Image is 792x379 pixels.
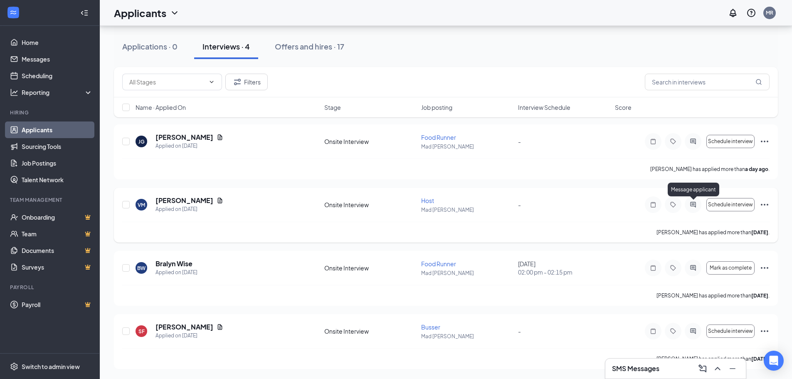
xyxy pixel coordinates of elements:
[698,364,708,374] svg: ComposeMessage
[751,229,768,235] b: [DATE]
[615,103,632,111] span: Score
[22,67,93,84] a: Scheduling
[708,139,753,144] span: Schedule interview
[755,79,762,85] svg: MagnifyingGlass
[22,225,93,242] a: TeamCrown
[136,103,186,111] span: Name · Applied On
[760,200,770,210] svg: Ellipses
[22,362,80,371] div: Switch to admin view
[668,265,678,271] svg: Tag
[155,142,223,150] div: Applied on [DATE]
[751,292,768,299] b: [DATE]
[275,41,344,52] div: Offers and hires · 17
[22,51,93,67] a: Messages
[648,138,658,145] svg: Note
[706,198,755,211] button: Schedule interview
[155,205,223,213] div: Applied on [DATE]
[170,8,180,18] svg: ChevronDown
[138,138,145,145] div: JG
[155,332,223,340] div: Applied on [DATE]
[760,326,770,336] svg: Ellipses
[202,41,250,52] div: Interviews · 4
[421,134,456,141] span: Food Runner
[688,138,698,145] svg: ActiveChat
[518,260,610,276] div: [DATE]
[217,134,223,141] svg: Document
[708,328,753,334] span: Schedule interview
[421,333,513,340] p: Mad [PERSON_NAME]
[421,260,456,268] span: Food Runner
[137,265,146,272] div: BW
[518,138,521,145] span: -
[648,201,658,208] svg: Note
[518,103,570,111] span: Interview Schedule
[324,327,416,335] div: Onsite Interview
[138,201,145,208] div: VM
[668,138,678,145] svg: Tag
[708,202,753,208] span: Schedule interview
[22,138,93,155] a: Sourcing Tools
[9,8,17,17] svg: WorkstreamLogo
[155,133,213,142] h5: [PERSON_NAME]
[612,364,659,373] h3: SMS Messages
[10,109,91,116] div: Hiring
[650,166,770,173] p: [PERSON_NAME] has applied more than .
[22,259,93,275] a: SurveysCrown
[688,201,698,208] svg: ActiveChat
[10,284,91,291] div: Payroll
[324,103,341,111] span: Stage
[22,171,93,188] a: Talent Network
[764,351,784,371] div: Open Intercom Messenger
[706,325,755,338] button: Schedule interview
[114,6,166,20] h1: Applicants
[324,137,416,146] div: Onsite Interview
[518,201,521,208] span: -
[518,268,610,276] span: 02:00 pm - 02:15 pm
[324,264,416,272] div: Onsite Interview
[421,143,513,150] p: Mad [PERSON_NAME]
[668,328,678,334] svg: Tag
[80,9,89,17] svg: Collapse
[656,229,770,236] p: [PERSON_NAME] has applied more than .
[726,362,739,375] button: Minimize
[713,364,723,374] svg: ChevronUp
[645,74,770,90] input: Search in interviews
[208,79,215,85] svg: ChevronDown
[421,270,513,277] p: Mad [PERSON_NAME]
[22,209,93,225] a: OnboardingCrown
[706,135,755,148] button: Schedule interview
[706,261,755,275] button: Mark as complete
[22,88,93,97] div: Reporting
[711,362,724,375] button: ChevronUp
[217,324,223,330] svg: Document
[656,292,770,299] p: [PERSON_NAME] has applied more than .
[751,356,768,362] b: [DATE]
[668,183,719,196] div: Message applicant
[22,121,93,138] a: Applicants
[746,8,756,18] svg: QuestionInfo
[122,41,178,52] div: Applications · 0
[22,296,93,313] a: PayrollCrown
[421,206,513,213] p: Mad [PERSON_NAME]
[155,268,197,277] div: Applied on [DATE]
[155,259,192,268] h5: Bralyn Wise
[129,77,205,87] input: All Stages
[10,362,18,371] svg: Settings
[760,263,770,273] svg: Ellipses
[155,196,213,205] h5: [PERSON_NAME]
[22,242,93,259] a: DocumentsCrown
[10,196,91,203] div: Team Management
[421,103,452,111] span: Job posting
[668,201,678,208] svg: Tag
[217,197,223,204] svg: Document
[688,328,698,334] svg: ActiveChat
[225,74,268,90] button: Filter Filters
[656,355,770,362] p: [PERSON_NAME] has applied more than .
[728,364,738,374] svg: Minimize
[421,323,440,331] span: Busser
[155,322,213,332] h5: [PERSON_NAME]
[324,201,416,209] div: Onsite Interview
[232,77,242,87] svg: Filter
[138,328,145,335] div: SF
[766,9,773,16] div: MR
